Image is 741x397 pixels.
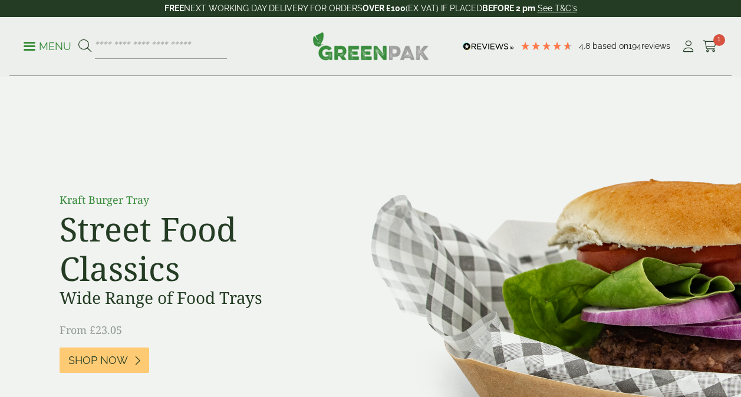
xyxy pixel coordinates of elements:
[60,209,325,288] h2: Street Food Classics
[579,41,592,51] span: 4.8
[482,4,535,13] strong: BEFORE 2 pm
[520,41,573,51] div: 4.78 Stars
[538,4,577,13] a: See T&C's
[60,323,122,337] span: From £23.05
[703,38,717,55] a: 1
[24,39,71,51] a: Menu
[68,354,128,367] span: Shop Now
[60,192,325,208] p: Kraft Burger Tray
[164,4,184,13] strong: FREE
[681,41,696,52] i: My Account
[60,288,325,308] h3: Wide Range of Food Trays
[363,4,406,13] strong: OVER £100
[703,41,717,52] i: Cart
[463,42,514,51] img: REVIEWS.io
[60,348,149,373] a: Shop Now
[24,39,71,54] p: Menu
[713,34,725,46] span: 1
[312,32,429,60] img: GreenPak Supplies
[592,41,628,51] span: Based on
[628,41,641,51] span: 194
[641,41,670,51] span: reviews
